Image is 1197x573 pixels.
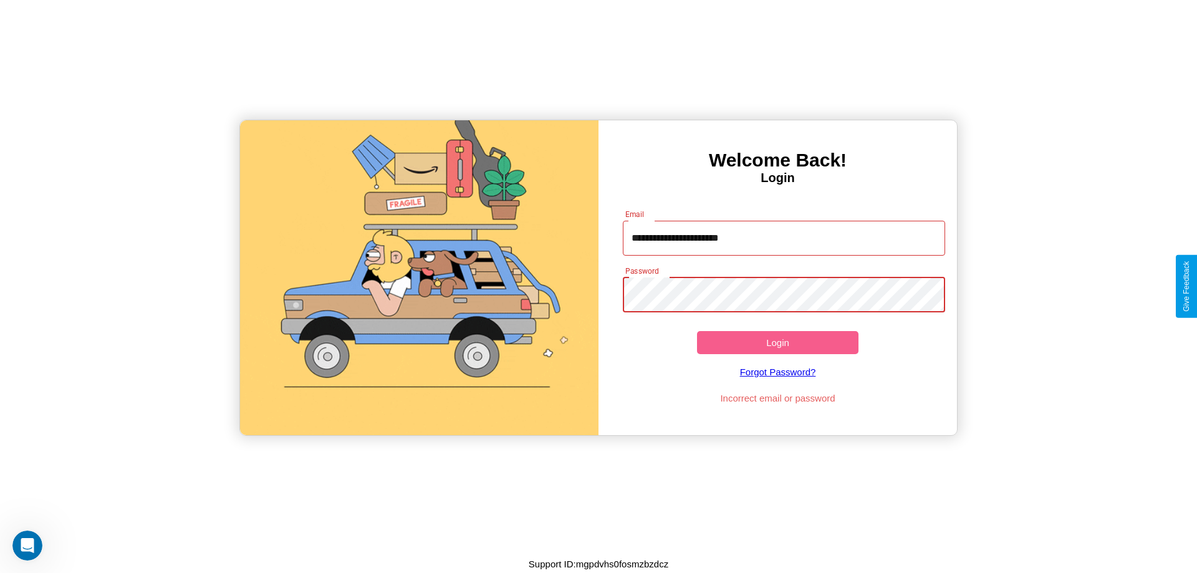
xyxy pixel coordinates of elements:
p: Support ID: mgpdvhs0fosmzbzdcz [529,556,668,572]
label: Password [625,266,658,276]
div: Give Feedback [1182,261,1191,312]
h3: Welcome Back! [598,150,957,171]
p: Incorrect email or password [617,390,940,407]
label: Email [625,209,645,219]
a: Forgot Password? [617,354,940,390]
button: Login [697,331,858,354]
h4: Login [598,171,957,185]
iframe: Intercom live chat [12,531,42,561]
img: gif [240,120,598,435]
